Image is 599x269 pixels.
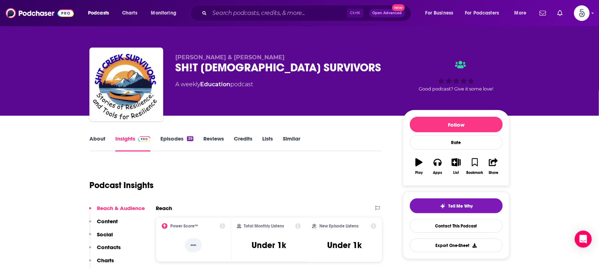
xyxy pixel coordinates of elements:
p: Content [97,218,118,225]
a: Education [200,81,230,88]
button: Contacts [89,244,121,257]
a: Lists [262,135,273,152]
p: Charts [97,257,114,264]
button: Reach & Audience [89,205,145,218]
div: Bookmark [467,171,483,175]
button: List [447,154,466,179]
a: Contact This Podcast [410,219,503,233]
div: Apps [433,171,443,175]
button: Open AdvancedNew [369,9,405,17]
a: Reviews [203,135,224,152]
span: Logged in as Spiral5-G2 [574,5,590,21]
h2: Power Score™ [170,224,198,229]
button: open menu [461,7,510,19]
p: -- [185,238,202,252]
h2: Total Monthly Listens [244,224,284,229]
button: open menu [146,7,186,19]
span: For Podcasters [465,8,499,18]
button: Content [89,218,118,231]
button: open menu [83,7,118,19]
img: Podchaser Pro [138,136,150,142]
span: Ctrl K [347,9,364,18]
button: Export One-Sheet [410,238,503,252]
span: Good podcast? Give it some love! [419,86,494,92]
span: Monitoring [151,8,176,18]
img: SH!T CREEK SURVIVORS [91,49,162,120]
h3: Under 1k [327,240,362,251]
a: Credits [234,135,252,152]
div: Play [416,171,423,175]
button: Play [410,154,428,179]
a: Similar [283,135,300,152]
a: Episodes39 [160,135,193,152]
h2: New Episode Listens [319,224,358,229]
button: Social [89,231,113,244]
button: Bookmark [466,154,484,179]
span: Open Advanced [373,11,402,15]
img: tell me why sparkle [440,203,446,209]
p: Reach & Audience [97,205,145,212]
div: Share [489,171,498,175]
span: New [392,4,405,11]
div: 39 [187,136,193,141]
div: A weekly podcast [175,80,253,89]
span: Charts [122,8,137,18]
h3: Under 1k [252,240,286,251]
span: Podcasts [88,8,109,18]
input: Search podcasts, credits, & more... [210,7,347,19]
div: Open Intercom Messenger [575,231,592,248]
span: [PERSON_NAME] & [PERSON_NAME] [175,54,285,61]
a: Show notifications dropdown [537,7,549,19]
p: Contacts [97,244,121,251]
a: InsightsPodchaser Pro [115,135,150,152]
button: open menu [510,7,535,19]
button: Apps [428,154,447,179]
button: Show profile menu [574,5,590,21]
div: List [454,171,459,175]
a: About [89,135,105,152]
h1: Podcast Insights [89,180,154,191]
button: open menu [421,7,462,19]
div: Rate [410,135,503,150]
button: Follow [410,117,503,132]
img: Podchaser - Follow, Share and Rate Podcasts [6,6,74,20]
span: Tell Me Why [449,203,473,209]
button: Share [484,154,503,179]
div: Good podcast? Give it some love! [403,54,510,98]
h2: Reach [156,205,172,212]
a: Charts [117,7,142,19]
span: More [515,8,527,18]
p: Social [97,231,113,238]
img: User Profile [574,5,590,21]
button: tell me why sparkleTell Me Why [410,198,503,213]
div: Search podcasts, credits, & more... [197,5,418,21]
span: For Business [425,8,454,18]
a: Show notifications dropdown [555,7,566,19]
